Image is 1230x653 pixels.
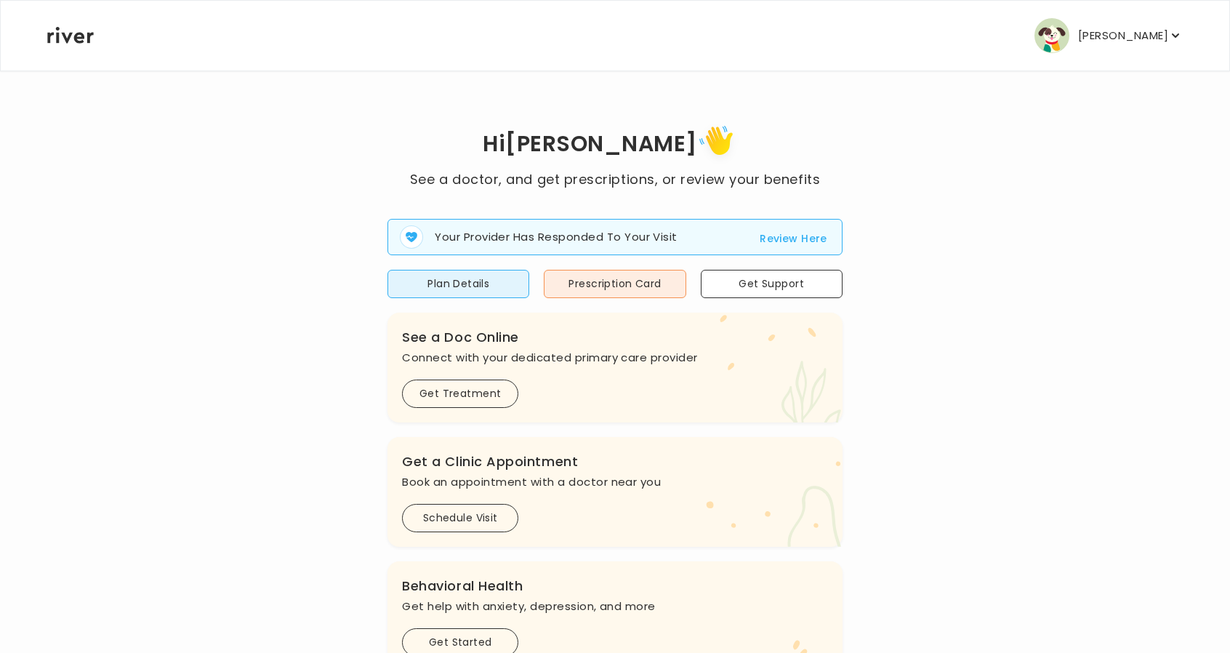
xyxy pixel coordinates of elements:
p: Connect with your dedicated primary care provider [402,348,828,368]
p: Get help with anxiety, depression, and more [402,596,828,617]
button: Schedule Visit [402,504,518,532]
button: Prescription Card [544,270,686,298]
h3: Get a Clinic Appointment [402,452,828,472]
button: Review Here [760,230,827,247]
h1: Hi [PERSON_NAME] [410,121,820,169]
h3: Behavioral Health [402,576,828,596]
p: Your Provider Has Responded To Your Visit [435,229,678,246]
p: Book an appointment with a doctor near you [402,472,828,492]
p: See a doctor, and get prescriptions, or review your benefits [410,169,820,190]
button: Get Support [701,270,843,298]
h3: See a Doc Online [402,327,828,348]
img: user avatar [1034,18,1069,53]
p: [PERSON_NAME] [1078,25,1168,46]
button: Get Treatment [402,380,518,408]
button: user avatar[PERSON_NAME] [1034,18,1183,53]
button: Plan Details [387,270,529,298]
